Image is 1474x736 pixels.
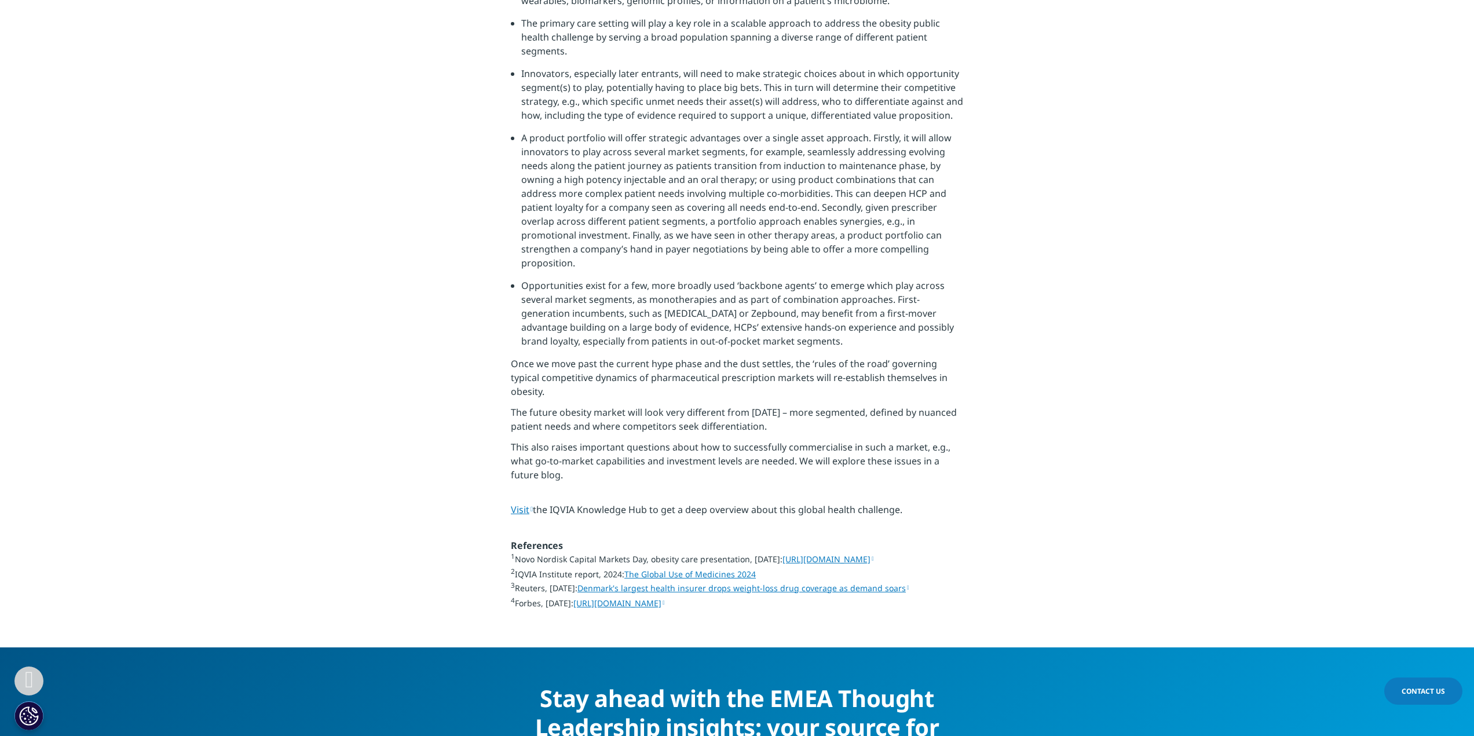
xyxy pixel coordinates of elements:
li: The primary care setting will play a key role in a scalable approach to address the obesity publi... [521,16,963,67]
a: Visit [511,503,533,516]
sup: 2 [511,567,515,576]
p: Once we move past the current hype phase and the dust settles, the ‘rules of the road’ governing ... [511,357,963,405]
a: Contact Us [1384,678,1462,705]
strong: References [511,539,563,552]
p: This also raises important questions about how to successfully commercialise in such a market, e.... [511,440,963,489]
p: Novo Nordisk Capital Markets Day, obesity care presentation, [DATE]: IQVIA Institute report, 2024... [511,552,963,618]
a: Denmark's largest health insurer drops weight-loss drug coverage as demand soars [577,583,909,594]
p: The future obesity market will look very different from [DATE] – more segmented, defined by nuanc... [511,405,963,440]
sup: 3 [511,581,515,589]
li: A product portfolio will offer strategic advantages over a single asset approach. Firstly, it wil... [521,131,963,279]
sup: 1 [511,552,515,561]
li: Opportunities exist for a few, more broadly used ‘backbone agents’ to emerge which play across se... [521,279,963,357]
span: Contact Us [1402,686,1445,696]
sup: 4 [511,596,515,605]
a: [URL][DOMAIN_NAME] [573,598,665,609]
li: Innovators, especially later entrants, will need to make strategic choices about in which opportu... [521,67,963,131]
p: the IQVIA Knowledge Hub to get a deep overview about this global health challenge. [511,503,963,525]
a: The Global Use of Medicines 2024 [624,569,756,580]
a: [URL][DOMAIN_NAME] [782,554,874,565]
button: Impostazioni cookie [14,701,43,730]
